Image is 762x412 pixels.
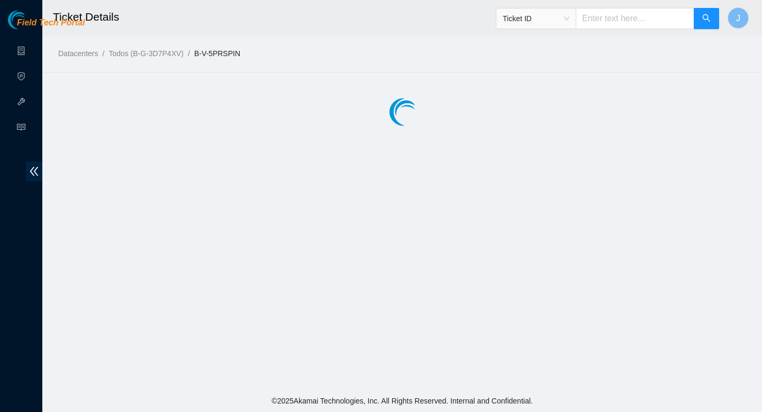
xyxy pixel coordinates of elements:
[17,118,25,139] span: read
[194,49,240,58] a: B-V-5PRSPIN
[8,11,53,29] img: Akamai Technologies
[188,49,190,58] span: /
[702,14,711,24] span: search
[108,49,184,58] a: Todos (B-G-3D7P4XV)
[736,12,740,25] span: J
[8,19,85,33] a: Akamai TechnologiesField Tech Portal
[17,18,85,28] span: Field Tech Portal
[26,162,42,181] span: double-left
[576,8,694,29] input: Enter text here...
[42,390,762,412] footer: © 2025 Akamai Technologies, Inc. All Rights Reserved. Internal and Confidential.
[503,11,569,26] span: Ticket ID
[102,49,104,58] span: /
[58,49,98,58] a: Datacenters
[694,8,719,29] button: search
[728,7,749,29] button: J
